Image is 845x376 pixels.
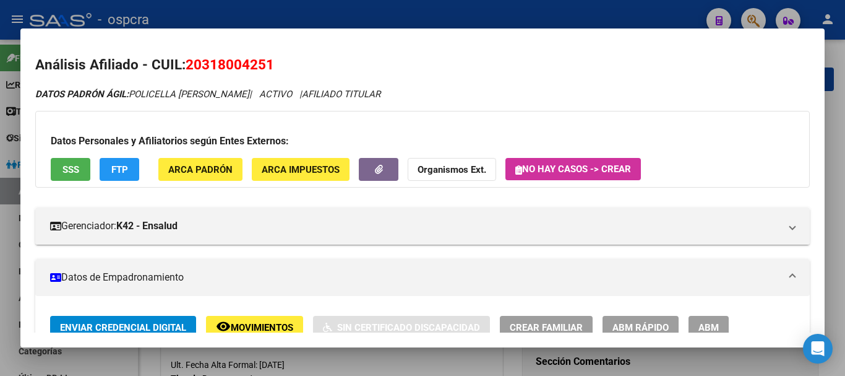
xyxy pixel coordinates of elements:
button: Crear Familiar [500,316,593,339]
mat-icon: remove_red_eye [216,319,231,334]
strong: DATOS PADRÓN ÁGIL: [35,89,129,100]
span: ABM [698,322,719,333]
span: Sin Certificado Discapacidad [337,322,480,333]
button: Sin Certificado Discapacidad [313,316,490,339]
span: Enviar Credencial Digital [60,322,186,333]
button: No hay casos -> Crear [505,158,641,180]
span: Crear Familiar [510,322,583,333]
h3: Datos Personales y Afiliatorios según Entes Externos: [51,134,794,149]
button: Movimientos [206,316,303,339]
strong: K42 - Ensalud [116,219,178,234]
span: Movimientos [231,322,293,333]
mat-panel-title: Gerenciador: [50,219,780,234]
span: FTP [111,164,128,175]
strong: Organismos Ext. [418,164,486,175]
mat-expansion-panel-header: Datos de Empadronamiento [35,259,810,296]
button: Organismos Ext. [408,158,496,181]
span: No hay casos -> Crear [515,164,631,175]
button: ARCA Padrón [158,158,242,181]
h2: Análisis Afiliado - CUIL: [35,55,810,76]
mat-panel-title: Datos de Empadronamiento [50,270,780,285]
i: | ACTIVO | [35,89,380,100]
mat-expansion-panel-header: Gerenciador:K42 - Ensalud [35,208,810,245]
span: SSS [62,164,79,175]
button: ABM [688,316,729,339]
button: Enviar Credencial Digital [50,316,196,339]
span: POLICELLA [PERSON_NAME] [35,89,249,100]
button: FTP [100,158,139,181]
span: ARCA Impuestos [262,164,340,175]
span: ARCA Padrón [168,164,233,175]
span: ABM Rápido [612,322,669,333]
div: Open Intercom Messenger [803,334,833,364]
button: SSS [51,158,90,181]
button: ABM Rápido [603,316,679,339]
button: ARCA Impuestos [252,158,350,181]
span: 20318004251 [186,56,274,72]
span: AFILIADO TITULAR [302,89,380,100]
